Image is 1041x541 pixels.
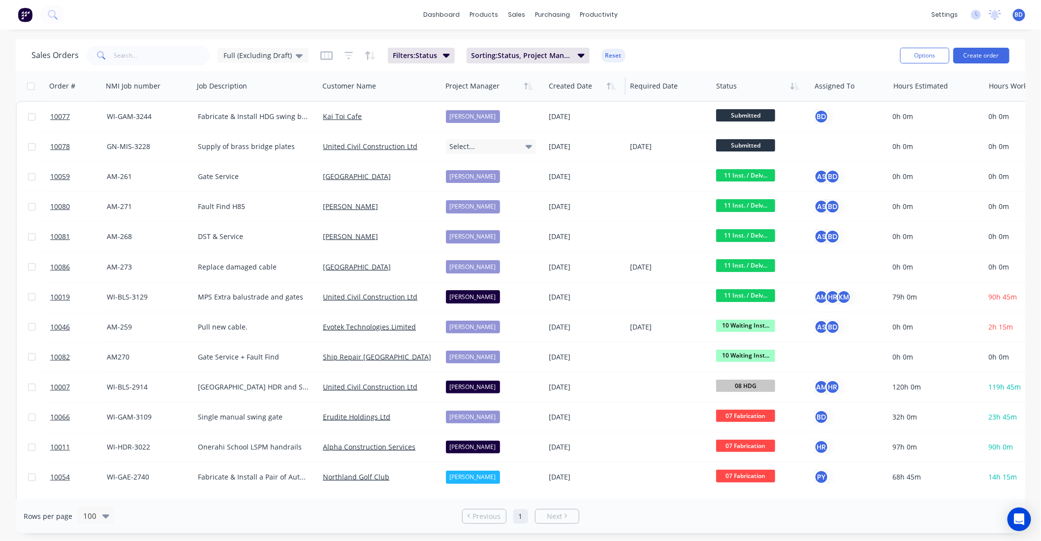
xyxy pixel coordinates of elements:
span: 2h 15m [989,322,1013,331]
div: [DATE] [549,202,622,211]
div: AS [814,320,829,334]
span: 07 Fabrication [716,470,775,482]
span: 23h 45m [989,412,1017,421]
a: United Civil Construction Ltd [323,292,417,301]
div: Replace damaged cable [198,262,309,272]
div: [PERSON_NAME] [446,351,500,363]
a: 10081 [50,222,107,251]
div: Single manual swing gate [198,412,309,422]
div: WI-BLS-3129 [107,292,186,302]
div: Open Intercom Messenger [1008,508,1031,531]
div: Gate Service [198,172,309,181]
div: AM-268 [107,232,186,241]
button: BD [814,109,829,124]
div: 0h 0m [893,112,977,121]
div: Customer Name [322,81,376,91]
a: 10078 [50,132,107,161]
div: [PERSON_NAME] [446,471,500,483]
span: 10007 [50,382,70,392]
button: Options [900,48,949,63]
span: Next [547,511,562,521]
a: Next page [536,511,579,521]
div: 0h 0m [893,352,977,362]
div: NMI Job number [106,81,160,91]
span: 11 Inst. / Delv... [716,259,775,271]
div: products [465,7,503,22]
div: Assigned To [815,81,854,91]
span: 10046 [50,322,70,332]
a: Erudite Holdings Ltd [323,412,390,421]
div: AM-261 [107,172,186,181]
div: [DATE] [549,442,622,452]
span: 0h 0m [989,112,1009,121]
div: WI-GAM-3244 [107,112,186,121]
a: [PERSON_NAME] [323,232,378,241]
h1: Sales Orders [32,51,79,60]
div: [PERSON_NAME] [446,290,500,303]
span: 10080 [50,202,70,211]
div: Fabricate & Install HDG swing barrier [198,112,309,121]
div: sales [503,7,530,22]
div: [DATE] [549,322,622,332]
span: 10019 [50,292,70,302]
div: 0h 0m [893,262,977,272]
button: ASBD [814,169,840,184]
div: BD [825,169,840,184]
span: 10054 [50,472,70,482]
span: 0h 0m [989,232,1009,241]
a: [PERSON_NAME] [323,202,378,211]
button: ASBD [814,229,840,244]
span: 10011 [50,442,70,452]
div: [DATE] [630,142,708,151]
span: 0h 0m [989,262,1009,271]
div: Status [716,81,737,91]
span: Sorting: Status, Project Manager, Created Date [472,51,572,60]
div: [PERSON_NAME] [446,200,500,213]
div: AM [814,290,829,304]
div: purchasing [530,7,575,22]
div: Project Manager [445,81,500,91]
span: 10081 [50,232,70,241]
button: Sorting:Status, Project Manager, Created Date [467,48,590,63]
div: [PERSON_NAME] [446,230,500,243]
a: [GEOGRAPHIC_DATA] [323,172,391,181]
div: Required Date [630,81,678,91]
span: 0h 0m [989,352,1009,361]
div: [PERSON_NAME] [446,110,500,123]
span: 11 Inst. / Delv... [716,199,775,211]
a: 10054 [50,462,107,492]
div: AS [814,169,829,184]
div: WI-HDR-3022 [107,442,186,452]
div: AS [814,199,829,214]
span: 119h 45m [989,382,1021,391]
span: 11 Inst. / Delv... [716,229,775,241]
div: Fabricate & Install a Pair of Automatic Solar Powered Swing Gates [198,472,309,482]
a: 10077 [50,102,107,131]
a: Ship Repair [GEOGRAPHIC_DATA] [323,352,431,361]
input: Search... [114,46,210,65]
ul: Pagination [458,509,583,524]
div: Supply of brass bridge plates [198,142,309,151]
span: Select... [450,142,475,151]
a: United Civil Construction Ltd [323,142,417,151]
a: 10019 [50,282,107,312]
span: 10086 [50,262,70,272]
div: Onerahi School LSPM handrails [198,442,309,452]
div: BD [814,410,829,424]
div: DST & Service [198,232,309,241]
div: AM [814,380,829,394]
div: WI-GAE-2740 [107,472,186,482]
div: [DATE] [549,292,622,302]
div: AM-271 [107,202,186,211]
div: AM-259 [107,322,186,332]
span: 07 Fabrication [716,440,775,452]
div: WI-GAM-3109 [107,412,186,422]
div: Hours Worked [989,81,1036,91]
a: 10066 [50,402,107,432]
div: KM [837,290,852,304]
span: 07 Fabrication [716,410,775,422]
div: [DATE] [549,112,622,121]
span: 14h 15m [989,472,1017,481]
a: Kai Toi Cafe [323,112,362,121]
